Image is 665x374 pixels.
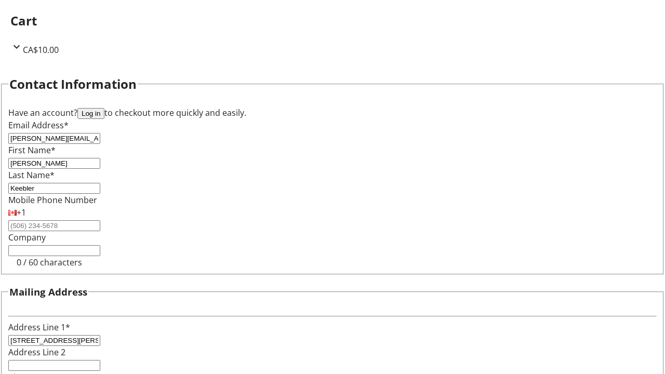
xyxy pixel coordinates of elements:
h2: Cart [10,11,655,30]
h2: Contact Information [9,75,137,94]
span: CA$10.00 [23,44,59,56]
button: Log in [77,108,104,119]
label: Address Line 1* [8,322,70,333]
input: (506) 234-5678 [8,220,100,231]
div: Have an account? to checkout more quickly and easily. [8,106,657,119]
label: Email Address* [8,119,69,131]
h3: Mailing Address [9,285,87,299]
input: Address [8,335,100,346]
label: Last Name* [8,169,55,181]
label: Company [8,232,46,243]
label: Address Line 2 [8,346,65,358]
label: First Name* [8,144,56,156]
label: Mobile Phone Number [8,194,97,206]
tr-character-limit: 0 / 60 characters [17,257,82,268]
